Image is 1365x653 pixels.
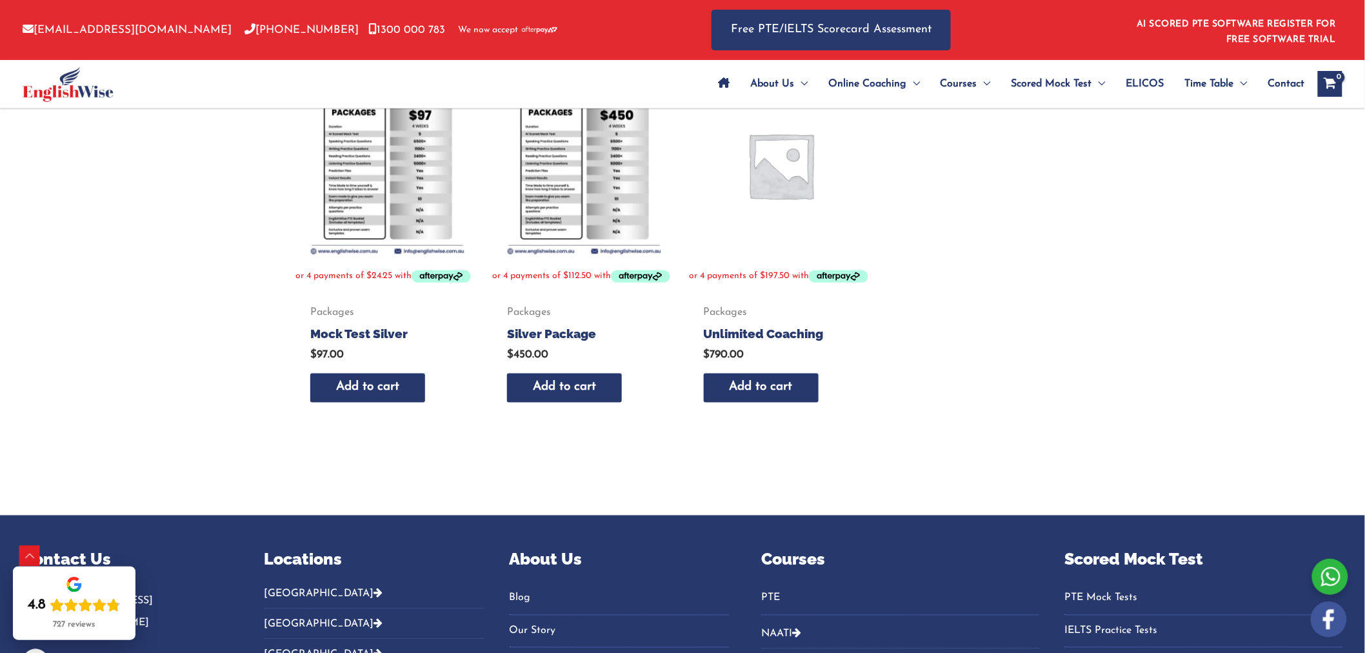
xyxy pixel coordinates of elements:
[1126,61,1164,106] span: ELICOS
[368,25,445,35] a: 1300 000 783
[740,61,818,106] a: About UsMenu Toggle
[708,61,1305,106] nav: Site Navigation: Main Menu
[704,306,858,319] span: Packages
[28,596,121,614] div: Rating: 4.8 out of 5
[761,588,1039,609] a: PTE
[712,10,951,50] a: Free PTE/IELTS Scorecard Assessment
[1137,19,1337,45] a: AI SCORED PTE SOFTWARE REGISTER FOR FREE SOFTWARE TRIAL
[1258,61,1305,106] a: Contact
[761,588,1039,615] nav: Menu
[941,61,977,106] span: Courses
[930,61,1001,106] a: CoursesMenu Toggle
[1011,61,1092,106] span: Scored Mock Test
[1065,621,1342,642] a: IELTS Practice Tests
[906,61,920,106] span: Menu Toggle
[1268,61,1305,106] span: Contact
[761,629,792,639] a: NAATI
[977,61,991,106] span: Menu Toggle
[310,374,425,403] a: Add to cart: “Mock Test Silver”
[310,326,464,342] h2: Mock Test Silver
[23,25,232,35] a: [EMAIL_ADDRESS][DOMAIN_NAME]
[510,588,729,609] a: Blog
[310,349,317,360] span: $
[1175,61,1258,106] a: Time TableMenu Toggle
[264,548,483,572] p: Locations
[704,349,710,360] span: $
[522,26,557,34] img: Afterpay-Logo
[704,326,858,348] a: Unlimited Coaching
[1185,61,1234,106] span: Time Table
[1234,61,1248,106] span: Menu Toggle
[507,374,622,403] a: Add to cart: “Silver Package”
[761,548,1039,572] p: Courses
[1001,61,1116,106] a: Scored Mock TestMenu Toggle
[510,621,729,642] a: Our Story
[704,326,858,342] h2: Unlimited Coaching
[1092,61,1106,106] span: Menu Toggle
[1311,601,1347,638] img: white-facebook.png
[689,74,873,257] img: Placeholder
[507,326,661,348] a: Silver Package
[761,619,1039,649] button: NAATI
[54,619,95,630] div: 727 reviews
[295,74,479,257] img: Mock Test Silver
[264,588,483,609] button: [GEOGRAPHIC_DATA]
[310,349,344,360] bdi: 97.00
[704,374,819,403] a: Add to cart: “Unlimited Coaching”
[23,548,232,572] p: Contact Us
[1065,548,1342,572] p: Scored Mock Test
[507,306,661,319] span: Packages
[818,61,930,106] a: Online CoachingMenu Toggle
[28,596,46,614] div: 4.8
[1130,9,1342,51] aside: Header Widget 1
[507,349,513,360] span: $
[510,548,729,572] p: About Us
[1318,71,1342,97] a: View Shopping Cart, empty
[458,24,518,37] span: We now accept
[750,61,794,106] span: About Us
[492,74,676,257] img: Silver Package
[794,61,808,106] span: Menu Toggle
[704,349,744,360] bdi: 790.00
[828,61,906,106] span: Online Coaching
[1116,61,1175,106] a: ELICOS
[244,25,359,35] a: [PHONE_NUMBER]
[507,349,548,360] bdi: 450.00
[23,66,114,102] img: cropped-ew-logo
[264,609,483,639] button: [GEOGRAPHIC_DATA]
[310,326,464,348] a: Mock Test Silver
[507,326,661,342] h2: Silver Package
[1065,588,1342,609] a: PTE Mock Tests
[310,306,464,319] span: Packages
